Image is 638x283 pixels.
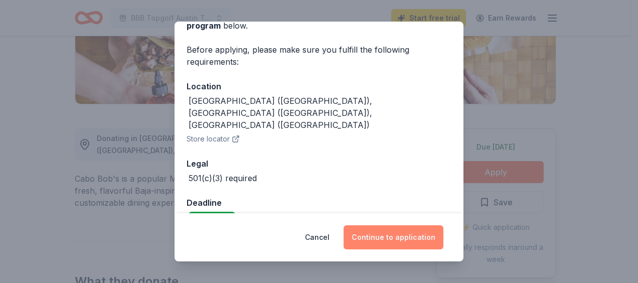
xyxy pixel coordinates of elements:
div: Legal [187,157,451,170]
div: Location [187,80,451,93]
div: [GEOGRAPHIC_DATA] ([GEOGRAPHIC_DATA]), [GEOGRAPHIC_DATA] ([GEOGRAPHIC_DATA]), [GEOGRAPHIC_DATA] (... [189,95,451,131]
button: Store locator [187,133,240,145]
button: Continue to application [344,225,443,249]
div: Deadline [187,196,451,209]
button: Cancel [305,225,330,249]
div: 501(c)(3) required [189,172,257,184]
div: Due [DATE] [189,212,235,226]
div: Before applying, please make sure you fulfill the following requirements: [187,44,451,68]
